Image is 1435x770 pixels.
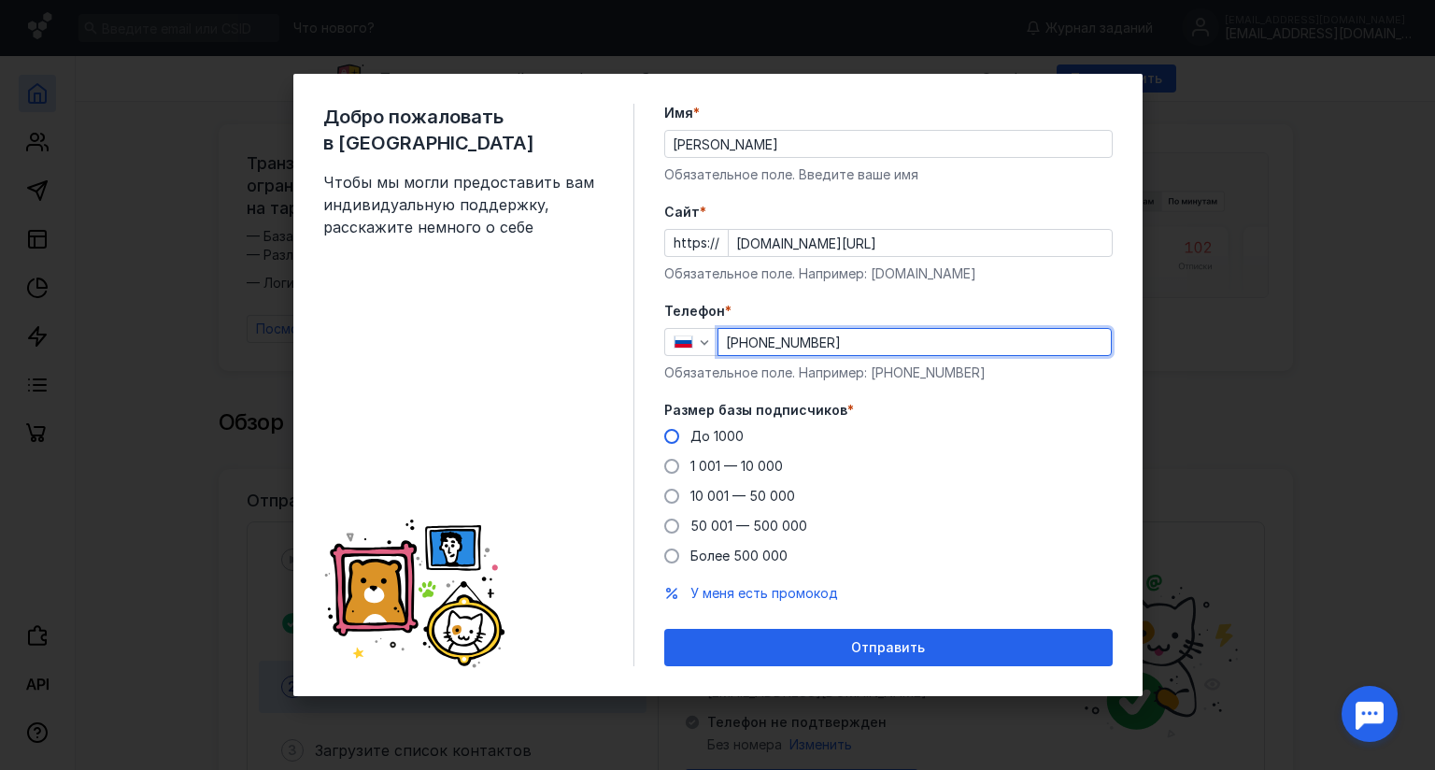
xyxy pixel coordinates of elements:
span: До 1000 [690,428,744,444]
span: Более 500 000 [690,548,788,563]
button: У меня есть промокод [690,584,838,603]
div: Обязательное поле. Введите ваше имя [664,165,1113,184]
div: Обязательное поле. Например: [DOMAIN_NAME] [664,264,1113,283]
span: 50 001 — 500 000 [690,518,807,534]
span: 10 001 — 50 000 [690,488,795,504]
span: Отправить [851,640,925,656]
div: Обязательное поле. Например: [PHONE_NUMBER] [664,364,1113,382]
span: Телефон [664,302,725,321]
span: У меня есть промокод [690,585,838,601]
span: Cайт [664,203,700,221]
span: Размер базы подписчиков [664,401,847,420]
span: Чтобы мы могли предоставить вам индивидуальную поддержку, расскажите немного о себе [323,171,604,238]
span: Добро пожаловать в [GEOGRAPHIC_DATA] [323,104,604,156]
button: Отправить [664,629,1113,666]
span: 1 001 — 10 000 [690,458,783,474]
span: Имя [664,104,693,122]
